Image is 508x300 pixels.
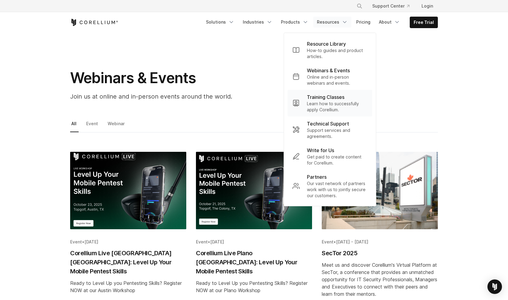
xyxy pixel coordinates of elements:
span: Event [322,239,334,244]
h2: Corellium Live [GEOGRAPHIC_DATA] [GEOGRAPHIC_DATA]: Level Up Your Mobile Pentest Skills [70,249,186,276]
a: Webinars & Events Online and in-person webinars and events. [288,63,372,90]
p: Join us at online and in-person events around the world. [70,92,312,101]
div: • [70,239,186,245]
a: Pricing [353,17,374,28]
img: SecTor 2025 [322,152,438,229]
p: Online and in-person webinars and events. [307,74,367,86]
a: Technical Support Support services and agreements. [288,116,372,143]
h2: Corellium Live Plano [GEOGRAPHIC_DATA]: Level Up Your Mobile Pentest Skills [196,249,312,276]
p: Partners [307,173,327,181]
span: [DATE] [210,239,224,244]
div: • [322,239,438,245]
p: Write for Us [307,147,334,154]
h1: Webinars & Events [70,69,312,87]
a: Resource Library How-to guides and product articles. [288,37,372,63]
span: [DATE] - [DATE] [336,239,368,244]
p: Resource Library [307,40,346,47]
a: Event [85,119,100,132]
p: Our vast network of partners work with us to jointly secure our customers. [307,181,367,199]
a: Resources [313,17,351,28]
a: Write for Us Get paid to create content for Corellium. [288,143,372,170]
p: Support services and agreements. [307,127,367,139]
div: Navigation Menu [349,1,438,11]
div: Navigation Menu [202,17,438,28]
a: Webinar [106,119,127,132]
a: Free Trial [410,17,438,28]
a: Support Center [367,1,414,11]
div: Ready to Level Up you Pentesting Skills? Register NOW at our Austin Workshop [70,279,186,294]
span: Event [70,239,82,244]
p: How-to guides and product articles. [307,47,367,60]
p: Webinars & Events [307,67,350,74]
span: [DATE] [84,239,98,244]
a: Solutions [202,17,238,28]
a: Corellium Home [70,19,118,26]
p: Training Classes [307,93,344,101]
a: Partners Our vast network of partners work with us to jointly secure our customers. [288,170,372,202]
img: Corellium Live Plano TX: Level Up Your Mobile Pentest Skills [196,152,312,229]
a: Industries [239,17,276,28]
p: Technical Support [307,120,349,127]
a: All [70,119,79,132]
p: Learn how to successfully apply Corellium. [307,101,367,113]
a: Training Classes Learn how to successfully apply Corellium. [288,90,372,116]
a: Login [417,1,438,11]
a: Products [277,17,312,28]
div: • [196,239,312,245]
a: About [375,17,404,28]
span: Event [196,239,208,244]
div: Ready to Level Up you Pentesting Skills? Register NOW at our Plano Workshop [196,279,312,294]
p: Get paid to create content for Corellium. [307,154,367,166]
button: Search [354,1,365,11]
h2: SecTor 2025 [322,249,438,258]
div: Meet us and discover Corellium's Virtual Platform at SecTor, a conference that provides an unmatc... [322,261,438,298]
img: Corellium Live Austin TX: Level Up Your Mobile Pentest Skills [70,152,186,229]
div: Open Intercom Messenger [487,279,502,294]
